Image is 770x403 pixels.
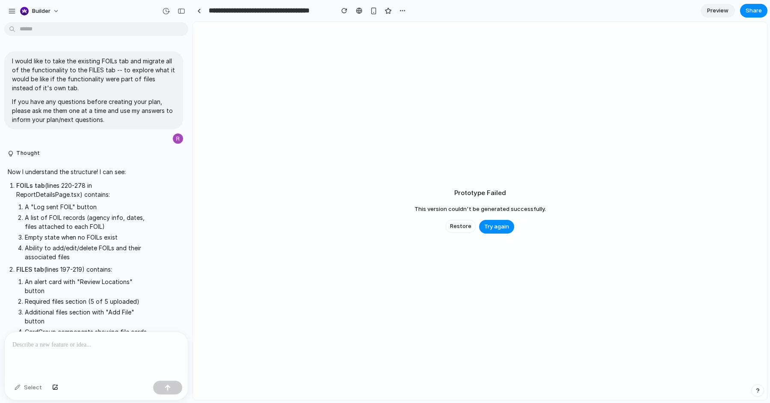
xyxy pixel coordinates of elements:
span: Try again [484,222,509,231]
strong: FILES tab [16,266,44,273]
button: Share [740,4,767,18]
span: Preview [707,6,729,15]
span: This version couldn't be generated successfully. [415,205,546,213]
p: (lines 220-278 in ReportDetailsPage.tsx) contains: [16,181,151,199]
span: Restore [450,222,471,231]
li: A "Log sent FOIL" button [25,202,151,211]
p: Now I understand the structure! I can see: [8,167,151,176]
button: Try again [479,220,514,234]
li: Required files section (5 of 5 uploaded) [25,297,151,306]
span: builder [32,7,50,15]
p: If you have any questions before creating your plan, please ask me them one at a time and use my ... [12,97,175,124]
span: Share [746,6,762,15]
li: An alert card with "Review Locations" button [25,277,151,295]
li: Ability to add/edit/delete FOILs and their associated files [25,243,151,261]
button: Restore [446,220,476,233]
button: builder [17,4,64,18]
a: Preview [701,4,735,18]
li: Empty state when no FOILs exist [25,233,151,242]
p: (lines 197-219) contains: [16,265,151,274]
li: Additional files section with "Add File" button [25,308,151,326]
strong: FOILs tab [16,182,45,189]
li: CardGroup components showing file cards [25,327,151,336]
li: A list of FOIL records (agency info, dates, files attached to each FOIL) [25,213,151,231]
p: I would like to take the existing FOILs tab and migrate all of the functionality to the FILES tab... [12,56,175,92]
h2: Prototype Failed [454,188,506,198]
